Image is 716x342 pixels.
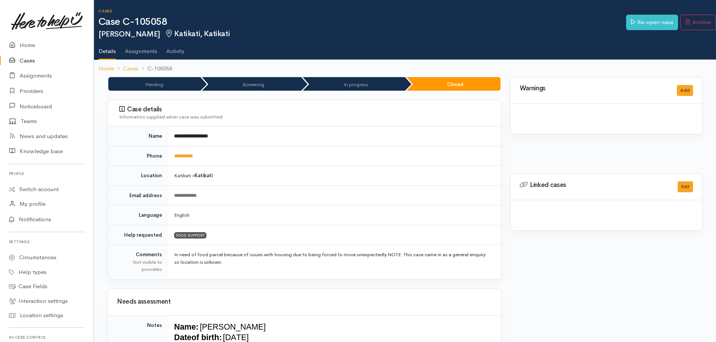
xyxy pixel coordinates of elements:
[119,113,492,121] div: Information supplied when case was submitted
[117,258,162,273] div: Not visible to providers
[94,60,716,78] nav: breadcrumb
[108,77,200,91] li: Pending
[219,333,222,342] span: :
[303,77,405,91] li: In progress
[626,15,678,30] a: Re-open case
[168,245,501,279] td: In need of food parcel because of issues with housing due to being forced to move unexpectedly NO...
[99,38,116,60] a: Details
[119,106,492,113] h3: Case details
[123,64,138,73] a: Cases
[678,181,693,192] button: Edit
[520,85,668,92] h3: Warnings
[194,172,212,179] b: Katikati
[223,333,249,342] span: [DATE]
[174,322,196,332] span: Name
[108,166,168,186] td: Location
[108,185,168,205] td: Email address
[125,38,157,59] a: Assignments
[174,232,206,238] span: FOOD SUPPORT
[138,64,172,73] li: C-105058
[200,322,265,331] span: [PERSON_NAME]
[174,333,191,342] span: Date
[99,64,114,73] a: Home
[9,237,85,247] h6: Settings
[9,169,85,179] h6: Profile
[677,85,693,96] button: Add
[196,322,199,331] span: :
[520,181,669,189] h3: Linked cases
[99,9,626,13] h6: Cases
[117,298,492,306] h3: Needs assessment
[108,126,168,146] td: Name
[407,77,501,91] li: Closed
[166,38,184,59] a: Activity
[108,245,168,279] td: Comments
[165,29,230,38] span: Katikati, Katikati
[680,15,716,30] button: Archive
[108,205,168,225] td: Language
[99,30,626,38] h2: [PERSON_NAME]
[108,225,168,245] td: Help requested
[202,77,302,91] li: Screening
[174,172,212,179] span: Katikati »
[108,146,168,166] td: Phone
[168,205,501,225] td: English
[99,17,626,27] h1: Case C-105058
